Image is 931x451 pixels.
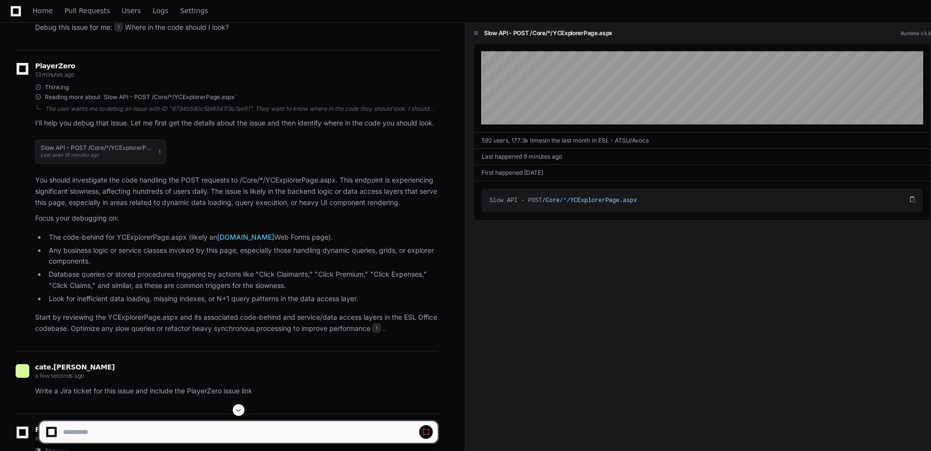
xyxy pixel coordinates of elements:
li: Database queries or stored procedures triggered by actions like "Click Claimants," "Click Premium... [46,269,438,291]
h1: Slow API - POST /Core/*/YCExplorerPage.aspx [40,145,154,151]
span: 1 [372,323,381,333]
span: 592 users, 177.3k times [482,137,545,144]
li: Any business logic or service classes invoked by this page, especially those handling dynamic que... [46,245,438,267]
li: Look for inefficient data loading, missing indexes, or N+1 query patterns in the data access layer. [46,293,438,305]
div: Runtime v3.0 [901,30,931,37]
div: First happened [DATE] [482,169,923,177]
span: Settings [180,8,208,14]
span: /Core/ [542,197,563,204]
span: Last seen 18 minutes ago [40,152,99,158]
p: Write a Jira ticket for this issue and include the PlayerZero issue link [35,386,438,397]
div: Last happened 9 minutes ago [482,153,923,161]
span: 1 [114,22,123,32]
span: Reading more about `Slow API - POST /Core/*/YCExplorerPage.aspx` [45,93,237,101]
div: The user wants me to debug an issue with ID "6734b580c5bf4541f3c7ae51". They want to know where i... [45,105,438,113]
span: Home [33,8,53,14]
span: 13 minutes ago [35,71,74,78]
span: 1 [159,148,161,156]
span: in the last month in ESL - ATSU/Avoca [545,137,649,144]
p: You should investigate the code handling the POST requests to /Core/*/YCExplorerPage.aspx. This e... [35,175,438,208]
p: Start by reviewing the YCExplorerPage.aspx and its associated code-behind and service/data access... [35,312,438,334]
span: Pull Requests [64,8,110,14]
span: a few seconds ago [35,372,84,379]
p: Debug this issue for me: Where in the code should I look? [35,22,438,33]
div: Slow API - POST * [489,197,907,205]
span: cate.[PERSON_NAME] [35,363,115,371]
span: /YCExplorerPage.aspx [567,197,637,204]
span: PlayerZero [35,63,75,69]
span: Logs [153,8,168,14]
p: Focus your debugging on: [35,213,438,224]
span: Thinking [45,83,69,91]
h1: Slow API - POST /Core/*/YCExplorerPage.aspx [484,29,612,37]
p: I'll help you debug that issue. Let me first get the details about the issue and then identify wh... [35,118,438,129]
button: Slow API - POST /Core/*/YCExplorerPage.aspxLast seen 18 minutes ago1 [35,140,166,164]
span: Users [122,8,141,14]
a: [DOMAIN_NAME] [217,233,274,241]
li: The code-behind for YCExplorerPage.aspx (likely an Web Forms page). [46,232,438,243]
